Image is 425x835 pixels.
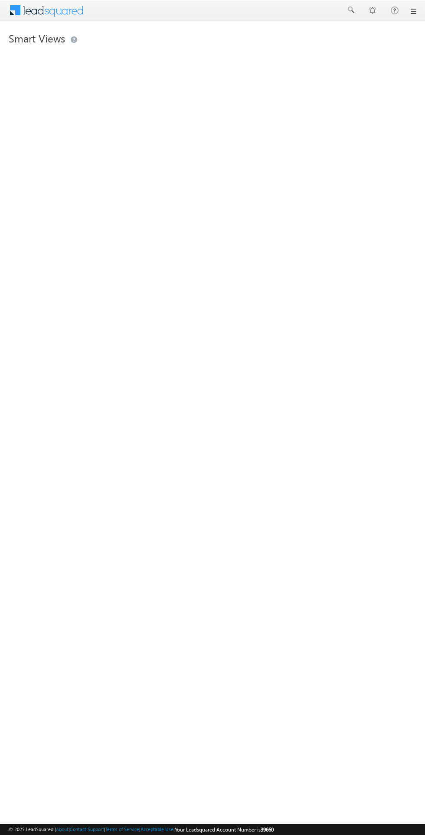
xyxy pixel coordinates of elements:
[56,826,69,832] a: About
[70,826,104,832] a: Contact Support
[9,825,274,834] span: © 2025 LeadSquared | | | | |
[105,826,139,832] a: Terms of Service
[175,826,274,833] span: Your Leadsquared Account Number is
[141,826,173,832] a: Acceptable Use
[261,826,274,833] span: 39660
[9,31,65,45] span: Smart Views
